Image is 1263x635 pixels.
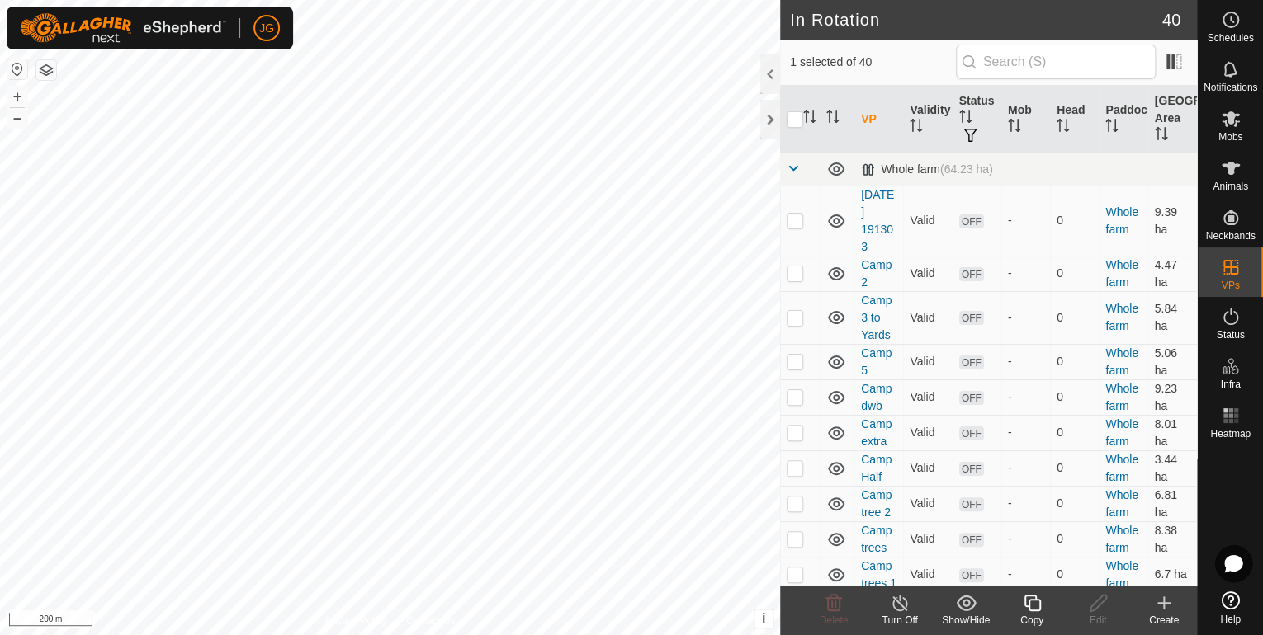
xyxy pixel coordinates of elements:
a: Camp 2 [861,258,892,289]
a: Camp 3 to Yards [861,294,892,341]
img: Gallagher Logo [20,13,226,43]
p-sorticon: Activate to sort [803,112,816,125]
a: Help [1198,585,1263,631]
th: Mob [1001,86,1050,153]
a: Camp trees 1 [861,559,896,590]
span: Schedules [1207,33,1253,43]
td: Valid [903,344,952,379]
td: 9.39 ha [1148,186,1197,256]
a: Privacy Policy [325,614,387,628]
p-sorticon: Activate to sort [910,121,923,134]
td: Valid [903,291,952,344]
td: 6.7 ha [1148,557,1197,592]
a: Whole farm [1105,453,1138,483]
a: Whole farm [1105,559,1138,590]
span: OFF [959,497,984,511]
span: OFF [959,267,984,281]
h2: In Rotation [790,10,1162,30]
td: 6.81 ha [1148,486,1197,521]
td: 3.44 ha [1148,450,1197,486]
div: Edit [1065,613,1131,628]
a: Camp extra [861,417,892,448]
button: – [7,108,27,128]
a: Whole farm [1105,346,1138,377]
th: Head [1050,86,1099,153]
div: - [1008,309,1043,327]
div: Whole farm [861,162,992,176]
div: - [1008,353,1043,370]
span: Help [1220,614,1241,624]
span: Mobs [1218,132,1242,142]
span: OFF [959,355,984,369]
button: + [7,87,27,106]
td: Valid [903,486,952,521]
td: Valid [903,186,952,256]
a: Whole farm [1105,417,1138,448]
div: - [1008,388,1043,406]
span: VPs [1221,280,1239,290]
div: - [1008,424,1043,441]
p-sorticon: Activate to sort [1155,129,1168,143]
span: OFF [959,462,984,476]
p-sorticon: Activate to sort [826,112,840,125]
div: - [1008,566,1043,583]
td: 0 [1050,291,1099,344]
span: Notifications [1204,82,1257,92]
span: (64.23 ha) [940,162,993,176]
th: VP [854,86,903,153]
td: 0 [1050,486,1099,521]
div: Copy [999,613,1065,628]
div: - [1008,212,1043,229]
div: - [1008,495,1043,512]
span: i [762,611,765,625]
p-sorticon: Activate to sort [959,112,972,125]
td: Valid [903,415,952,450]
p-sorticon: Activate to sort [1057,121,1070,134]
a: Camp Half [861,453,892,483]
a: Whole farm [1105,382,1138,412]
span: Animals [1213,181,1248,191]
td: 4.47 ha [1148,256,1197,291]
td: 5.06 ha [1148,344,1197,379]
p-sorticon: Activate to sort [1008,121,1021,134]
span: Heatmap [1210,429,1251,439]
div: Create [1131,613,1197,628]
span: OFF [959,311,984,325]
th: Status [953,86,1001,153]
div: - [1008,459,1043,477]
div: - [1008,530,1043,548]
a: Whole farm [1105,524,1138,554]
span: Status [1216,330,1244,340]
a: Whole farm [1105,302,1138,332]
span: Delete [820,614,849,626]
th: Paddock [1099,86,1147,153]
span: JG [259,20,274,37]
span: 40 [1162,7,1180,32]
td: Valid [903,379,952,415]
td: 0 [1050,521,1099,557]
th: Validity [903,86,952,153]
button: Reset Map [7,59,27,79]
span: Infra [1220,379,1240,389]
td: 0 [1050,415,1099,450]
div: Show/Hide [933,613,999,628]
a: Whole farm [1105,205,1138,236]
a: Camp trees [861,524,892,554]
td: 5.84 ha [1148,291,1197,344]
span: Neckbands [1205,231,1255,241]
a: Whole farm [1105,258,1138,289]
td: 0 [1050,186,1099,256]
div: - [1008,265,1043,282]
td: 0 [1050,557,1099,592]
td: Valid [903,557,952,592]
td: 9.23 ha [1148,379,1197,415]
a: Camp 5 [861,346,892,377]
button: Map Layers [36,60,56,80]
span: OFF [959,214,984,228]
div: Turn Off [867,613,933,628]
td: 0 [1050,344,1099,379]
td: Valid [903,450,952,486]
td: 8.01 ha [1148,415,1197,450]
span: OFF [959,391,984,405]
td: 0 [1050,256,1099,291]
